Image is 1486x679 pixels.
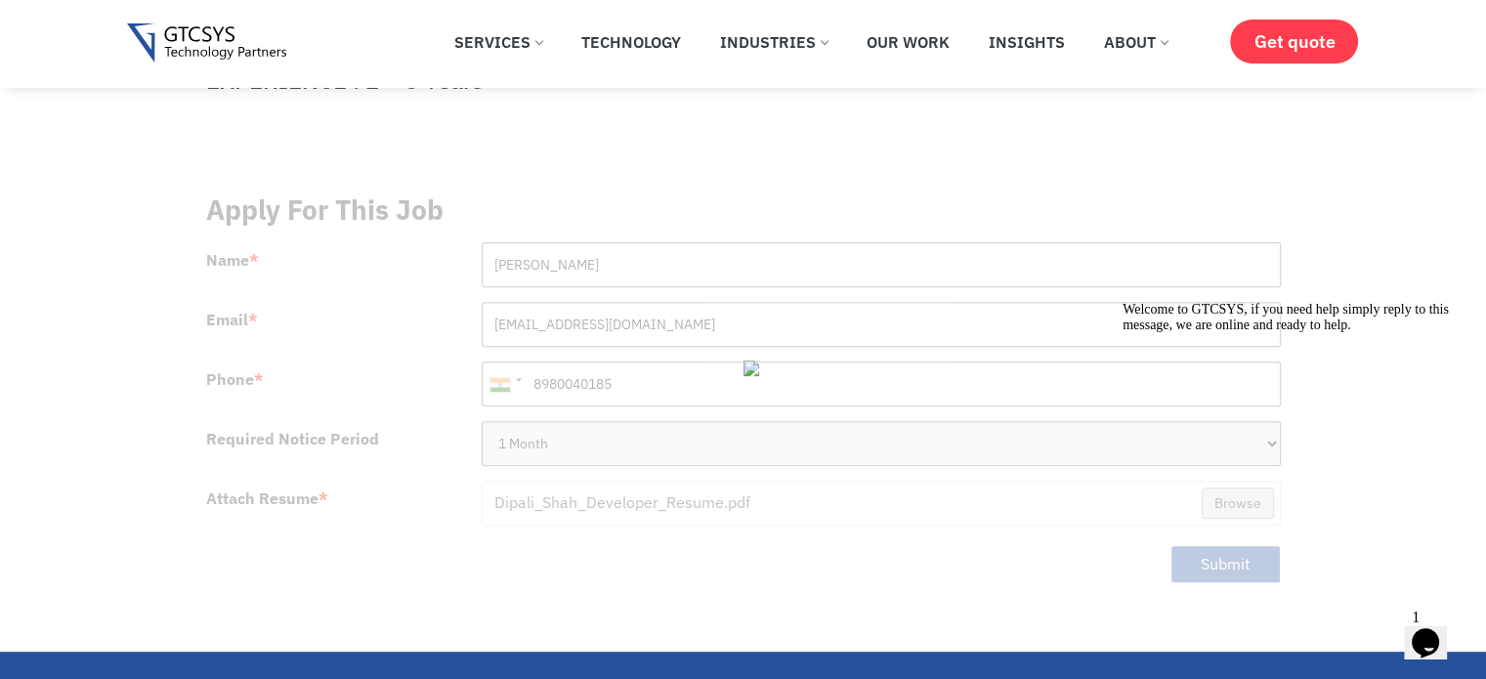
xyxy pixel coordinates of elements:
iframe: chat widget [1404,601,1466,659]
div: Welcome to GTCSYS, if you need help simply reply to this message, we are online and ready to help. [8,8,360,39]
span: Get quote [1253,31,1335,52]
a: Services [440,21,557,64]
a: About [1089,21,1182,64]
h4: EXPERIENCE : 2 – 8 Years [206,66,1281,95]
a: Industries [705,21,842,64]
img: loader.gif [743,361,821,376]
iframe: chat widget [1115,294,1466,591]
a: Get quote [1230,20,1358,64]
a: Our Work [852,21,964,64]
a: Insights [974,21,1080,64]
span: Welcome to GTCSYS, if you need help simply reply to this message, we are online and ready to help. [8,8,334,38]
a: Technology [567,21,696,64]
img: Gtcsys logo [127,23,286,64]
